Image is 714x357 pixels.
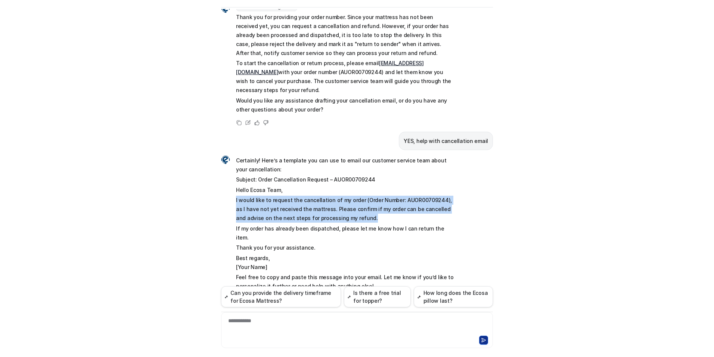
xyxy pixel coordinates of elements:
p: YES, help with cancellation email [404,137,488,146]
span: Searched knowledge base [236,4,297,11]
p: Thank you for providing your order number. Since your mattress has not been received yet, you can... [236,13,454,58]
button: Can you provide the delivery timeframe for Ecosa Mattress? [221,286,341,307]
p: Thank you for your assistance. [236,243,454,252]
p: Subject: Order Cancellation Request – AUOR00709244 [236,175,454,184]
p: If my order has already been dispatched, please let me know how I can return the item. [236,224,454,242]
button: How long does the Ecosa pillow last? [414,286,493,307]
p: Feel free to copy and paste this message into your email. Let me know if you’d like to personaliz... [236,273,454,291]
img: Widget [221,155,230,164]
p: Hello Ecosa Team, [236,186,454,195]
button: Is there a free trial for topper? [344,286,411,307]
p: Certainly! Here’s a template you can use to email our customer service team about your cancellation: [236,156,454,174]
p: I would like to request the cancellation of my order (Order Number: AUOR00709244), as I have not ... [236,196,454,223]
p: Best regards, [Your Name] [236,254,454,272]
p: To start the cancellation or return process, please email with your order number (AUOR00709244) a... [236,59,454,95]
p: Would you like any assistance drafting your cancellation email, or do you have any other question... [236,96,454,114]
